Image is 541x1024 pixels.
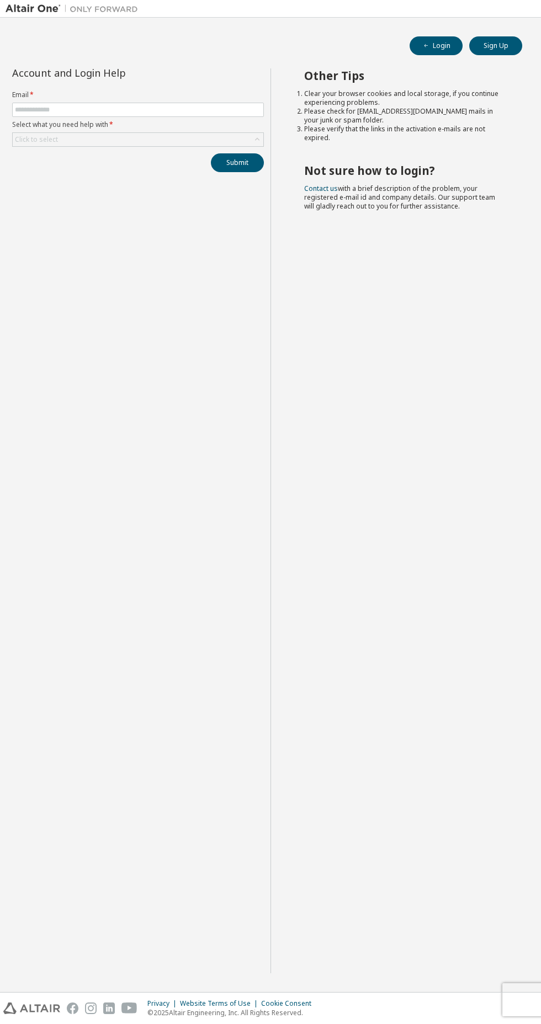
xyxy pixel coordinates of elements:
[304,68,502,83] h2: Other Tips
[67,1002,78,1014] img: facebook.svg
[304,184,495,211] span: with a brief description of the problem, your registered e-mail id and company details. Our suppo...
[304,107,502,125] li: Please check for [EMAIL_ADDRESS][DOMAIN_NAME] mails in your junk or spam folder.
[211,153,264,172] button: Submit
[261,999,318,1008] div: Cookie Consent
[6,3,144,14] img: Altair One
[304,184,338,193] a: Contact us
[3,1002,60,1014] img: altair_logo.svg
[85,1002,97,1014] img: instagram.svg
[180,999,261,1008] div: Website Terms of Use
[469,36,522,55] button: Sign Up
[12,90,264,99] label: Email
[103,1002,115,1014] img: linkedin.svg
[304,163,502,178] h2: Not sure how to login?
[15,135,58,144] div: Click to select
[13,133,263,146] div: Click to select
[121,1002,137,1014] img: youtube.svg
[410,36,463,55] button: Login
[147,1008,318,1017] p: © 2025 Altair Engineering, Inc. All Rights Reserved.
[12,68,214,77] div: Account and Login Help
[304,125,502,142] li: Please verify that the links in the activation e-mails are not expired.
[304,89,502,107] li: Clear your browser cookies and local storage, if you continue experiencing problems.
[12,120,264,129] label: Select what you need help with
[147,999,180,1008] div: Privacy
